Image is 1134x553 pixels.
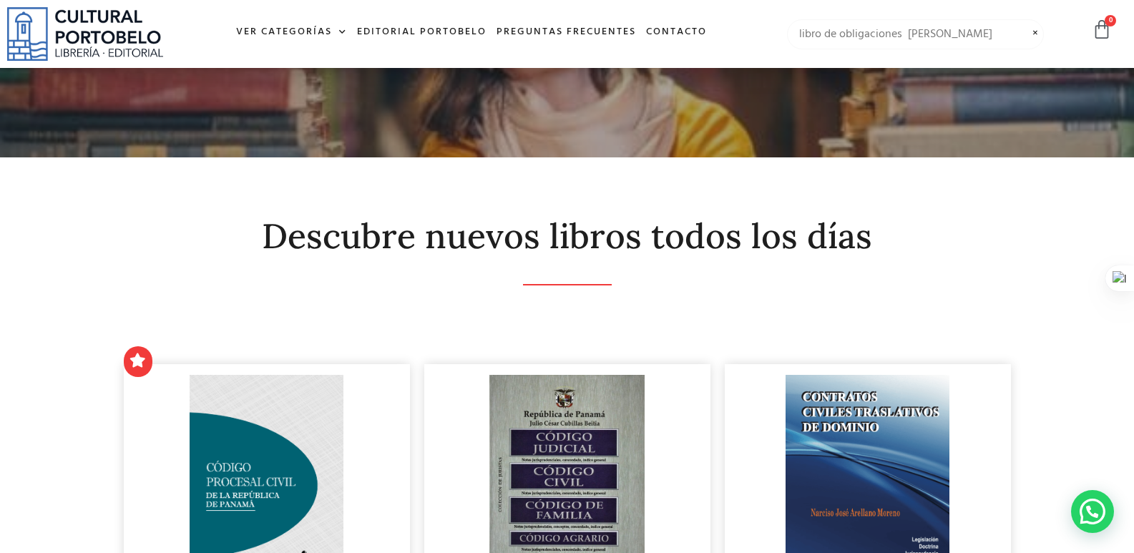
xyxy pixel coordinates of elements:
h2: Descubre nuevos libros todos los días [124,217,1011,255]
span: 0 [1105,15,1116,26]
a: Contacto [641,17,712,48]
a: 0 [1092,19,1112,40]
a: Editorial Portobelo [352,17,492,48]
a: Ver Categorías [231,17,352,48]
span: Limpiar [1027,25,1044,26]
a: Preguntas frecuentes [492,17,641,48]
input: Búsqueda [787,19,1044,49]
